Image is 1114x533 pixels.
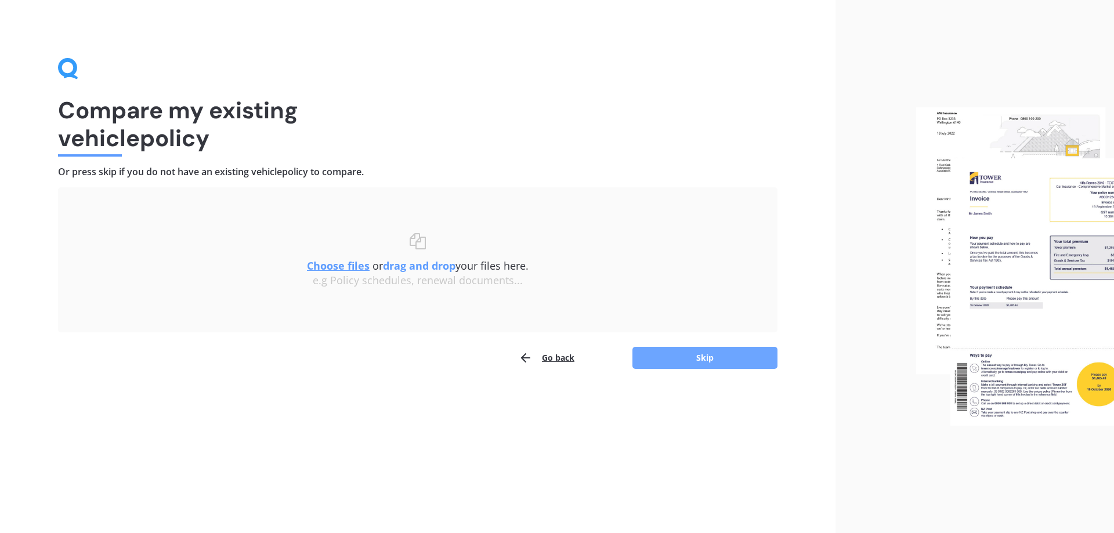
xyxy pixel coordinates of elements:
span: or your files here. [307,259,529,273]
u: Choose files [307,259,370,273]
button: Go back [519,346,574,369]
img: files.webp [916,107,1114,426]
button: Skip [632,347,777,369]
b: drag and drop [383,259,455,273]
div: e.g Policy schedules, renewal documents... [81,274,754,287]
h4: Or press skip if you do not have an existing vehicle policy to compare. [58,166,777,178]
h1: Compare my existing vehicle policy [58,96,777,152]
